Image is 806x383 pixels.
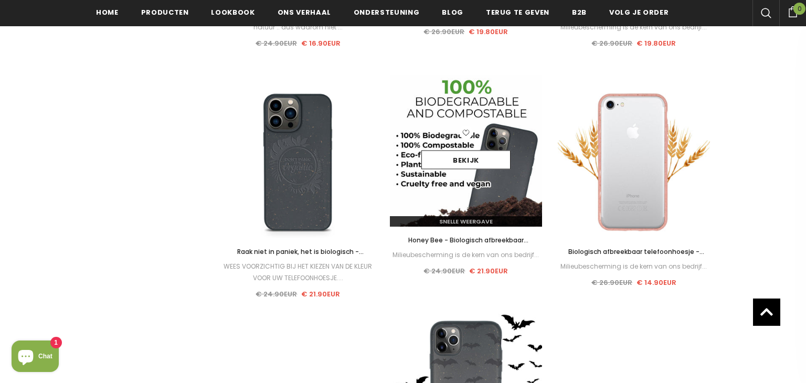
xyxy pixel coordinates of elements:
[301,38,341,48] span: € 16.90EUR
[486,7,549,17] span: Terug te geven
[222,261,374,284] div: WEES VOORZICHTIG BIJ HET KIEZEN VAN DE KLEUR VOOR UW TELEFOONHOESJE....
[439,217,493,226] span: Snelle weergave
[609,7,669,17] span: Volg je order
[421,151,511,169] a: Bekijk
[278,7,331,17] span: Ons verhaal
[390,235,542,246] a: Honey Bee - Biologisch afbreekbaar telefoonhoesje - Geel, Oranje en Zwart
[423,266,465,276] span: € 24.90EUR
[558,261,710,272] div: Milieubescherming is de kern van ons bedrijf...
[558,246,710,258] a: Biologisch afbreekbaar telefoonhoesje - Doorzichtig roze
[469,266,508,276] span: € 21.90EUR
[558,22,710,33] div: Milieubescherming is de kern van ons bedrijf...
[793,3,805,15] span: 0
[256,289,297,299] span: € 24.90EUR
[8,341,62,375] inbox-online-store-chat: Shopify online store chat
[301,289,340,299] span: € 21.90EUR
[390,216,542,227] a: Snelle weergave
[568,247,704,268] span: Biologisch afbreekbaar telefoonhoesje - Doorzichtig roze
[390,75,542,227] img: Fully Compostable Eco Friendly Phone Case
[402,236,529,256] span: Honey Bee - Biologisch afbreekbaar telefoonhoesje - Geel, Oranje en Zwart
[423,27,464,37] span: € 26.90EUR
[211,7,254,17] span: Lookbook
[779,5,806,17] a: 0
[235,247,364,268] span: Raak niet in paniek, het is biologisch - biologisch afbreekbaar telefoonhoesje
[442,7,463,17] span: Blog
[141,7,189,17] span: Producten
[637,38,676,48] span: € 19.80EUR
[572,7,587,17] span: B2B
[256,38,297,48] span: € 24.90EUR
[96,7,119,17] span: Home
[222,246,374,258] a: Raak niet in paniek, het is biologisch - biologisch afbreekbaar telefoonhoesje
[637,278,676,288] span: € 14.90EUR
[591,38,632,48] span: € 26.90EUR
[354,7,419,17] span: ondersteuning
[469,27,508,37] span: € 19.80EUR
[591,278,632,288] span: € 26.90EUR
[390,249,542,261] div: Milieubescherming is de kern van ons bedrijf...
